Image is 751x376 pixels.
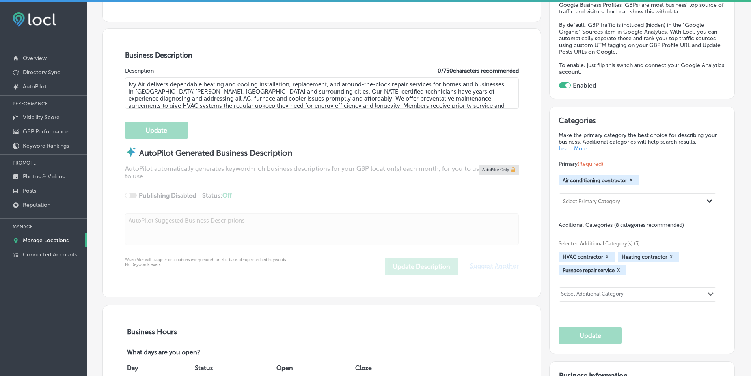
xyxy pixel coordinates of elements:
span: Air conditioning contractor [563,178,627,183]
p: To enable, just flip this switch and connect your Google Analytics account. [559,62,725,75]
button: X [603,254,611,260]
p: Directory Sync [23,69,60,76]
p: Manage Locations [23,237,69,244]
label: Description [125,67,154,74]
p: Reputation [23,202,50,208]
p: Photos & Videos [23,173,65,180]
span: Selected Additional Category(s) (3) [559,241,719,247]
strong: AutoPilot Generated Business Description [139,148,292,158]
p: Make the primary category the best choice for describing your business. Additional categories wil... [559,132,725,152]
div: Select Primary Category [563,198,620,204]
p: Posts [23,187,36,194]
h3: Business Hours [125,327,519,336]
p: By default, GBP traffic is included (hidden) in the "Google Organic" Sources item in Google Analy... [559,22,725,55]
button: Update [125,122,188,139]
p: Connected Accounts [23,251,77,258]
button: X [667,254,675,260]
button: Update [559,327,622,344]
button: X [627,177,635,183]
span: (8 categories recommended) [614,221,684,229]
div: Select Additional Category [561,291,624,300]
button: X [615,267,622,273]
h3: Business Description [125,51,519,60]
span: Primary [559,161,603,167]
p: Google Business Profiles (GBPs) are most business' top source of traffic and visitors. Locl can s... [559,2,725,15]
span: Additional Categories [559,222,684,228]
p: GBP Performance [23,128,69,135]
span: (Required) [578,161,603,167]
p: Overview [23,55,47,62]
p: AutoPilot [23,83,47,90]
label: Enabled [573,82,596,89]
span: Furnace repair service [563,268,615,273]
img: autopilot-icon [125,146,137,158]
img: fda3e92497d09a02dc62c9cd864e3231.png [13,12,56,27]
p: Visibility Score [23,114,60,121]
h3: Categories [559,116,725,128]
label: 0 / 750 characters recommended [438,67,519,74]
p: Keyword Rankings [23,142,69,149]
span: HVAC contractor [563,254,603,260]
p: What days are you open? [125,349,257,357]
a: Learn More [559,145,587,152]
span: Heating contractor [622,254,667,260]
